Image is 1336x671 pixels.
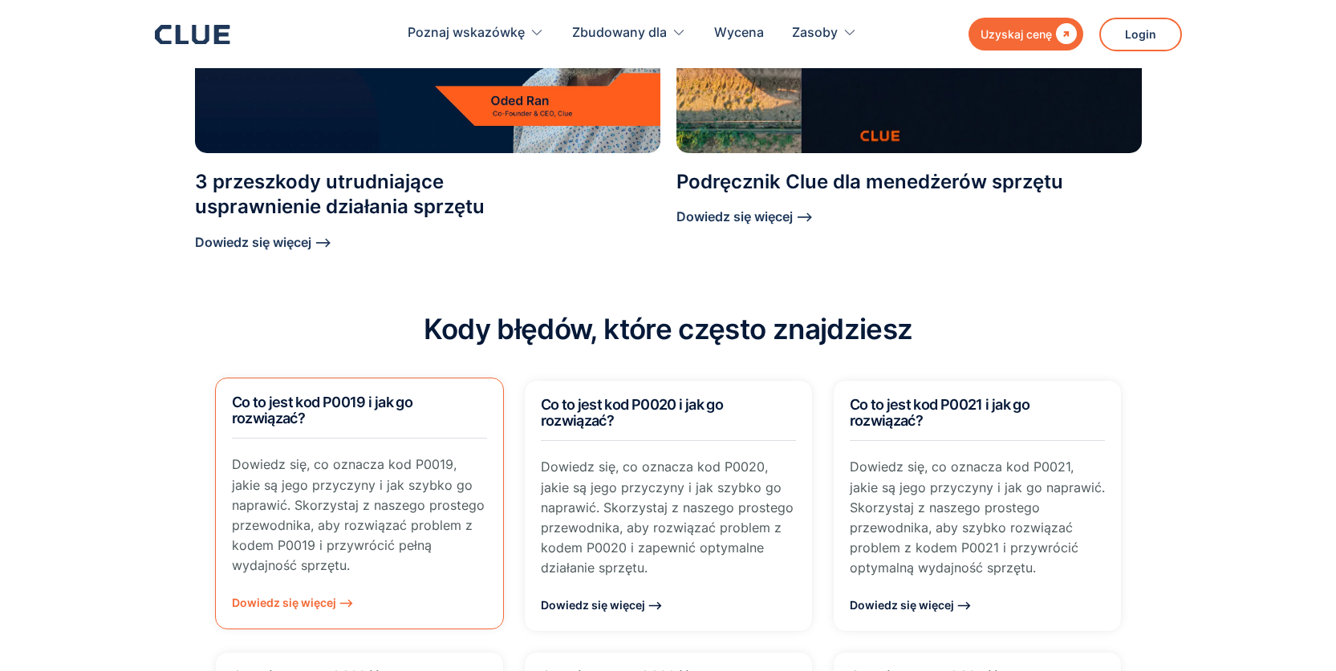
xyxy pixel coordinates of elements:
a: Wycena [714,8,764,59]
a: Co to jest kod P0020 i jak go rozwiązać?Dowiedz się, co oznacza kod P0020, jakie są jego przyczyn... [524,380,813,632]
font: Dowiedz się, co oznacza kod P0020, jakie są jego przyczyny i jak szybko go naprawić. Skorzystaj z... [541,459,794,576]
font: Wycena [714,24,764,40]
font: Uzyskaj cenę [981,27,1052,41]
font: Poznaj wskazówkę [408,24,525,40]
div: Poznaj wskazówkę [408,8,544,59]
font: Co to jest kod P0020 i jak go rozwiązać? [541,396,723,429]
font: Dowiedz się więcej ⟶ [676,208,813,224]
div: Zbudowany dla [572,8,686,59]
font: Zbudowany dla [572,24,667,40]
a: Co to jest kod P0021 i jak go rozwiązać?Dowiedz się, co oznacza kod P0021, jakie są jego przyczyn... [833,380,1122,632]
font: Dowiedz się, co oznacza kod P0021, jakie są jego przyczyny i jak go naprawić. Skorzystaj z naszeg... [850,459,1105,576]
font: Dowiedz się więcej ⟶ [541,598,663,612]
font: Zasoby [792,24,838,40]
font: Co to jest kod P0019 i jak go rozwiązać? [232,394,412,426]
font: Login [1125,27,1156,41]
font: Dowiedz się, co oznacza kod P0019, jakie są jego przyczyny i jak szybko go naprawić. Skorzystaj z... [232,456,485,573]
font: Co to jest kod P0021 i jak go rozwiązać? [850,396,1029,429]
font: 3 przeszkody utrudniające usprawnienie działania sprzętu [195,170,485,218]
div: Zasoby [792,8,857,59]
font: Kody błędów, które często znajdziesz [424,312,913,346]
font:  [1056,23,1077,44]
font: Podręcznik Clue dla menedżerów sprzętu [676,170,1063,193]
a: Uzyskaj cenę [968,18,1083,51]
a: Co to jest kod P0019 i jak go rozwiązać?Dowiedz się, co oznacza kod P0019, jakie są jego przyczyn... [215,378,504,629]
font: Dowiedz się więcej ⟶ [232,596,354,609]
a: Login [1099,18,1182,51]
font: Dowiedz się więcej ⟶ [850,598,972,612]
font: Dowiedz się więcej ⟶ [195,234,331,250]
